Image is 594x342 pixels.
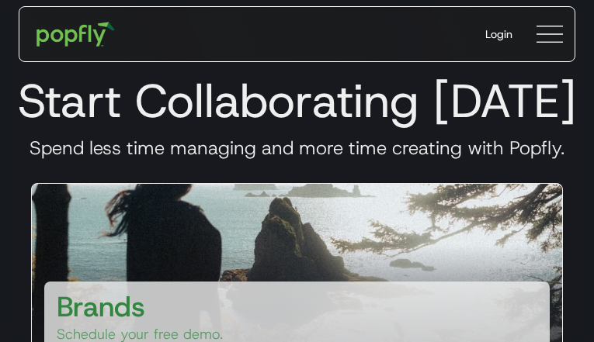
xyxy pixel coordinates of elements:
[57,288,145,325] h3: Brands
[26,11,126,57] a: home
[12,136,582,160] h3: Spend less time managing and more time creating with Popfly.
[485,26,512,42] div: Login
[473,14,525,54] a: Login
[12,73,582,129] h1: Start Collaborating [DATE]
